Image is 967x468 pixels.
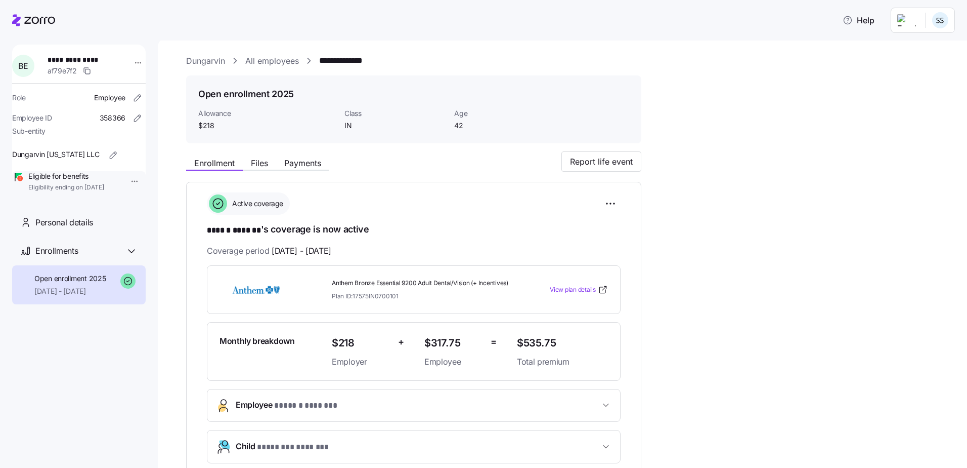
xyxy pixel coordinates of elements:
span: $317.75 [424,335,482,352]
h1: Open enrollment 2025 [198,88,294,100]
span: Dungarvin [US_STATE] LLC [12,149,99,160]
span: Employee ID [12,113,52,123]
span: Employer [332,356,390,368]
span: Open enrollment 2025 [34,274,106,284]
span: Child [236,440,329,454]
span: Age [454,108,556,119]
span: Sub-entity [12,126,46,136]
span: Monthly breakdown [219,335,295,347]
a: View plan details [550,285,608,295]
span: $218 [198,121,336,131]
span: B E [18,62,28,70]
span: $535.75 [517,335,608,352]
img: Employer logo [897,14,917,26]
span: + [398,335,404,349]
span: Coverage period [207,245,331,257]
span: Anthem Bronze Essential 9200 Adult Dental/Vision (+ Incentives) [332,279,509,288]
button: Help [834,10,883,30]
span: 358366 [100,113,125,123]
a: Dungarvin [186,55,225,67]
span: Enrollments [35,245,78,257]
span: Eligible for benefits [28,171,104,181]
img: Anthem [219,278,292,301]
span: 42 [454,121,556,131]
button: Report life event [561,151,641,172]
span: $218 [332,335,390,352]
span: View plan details [550,285,596,295]
h1: 's coverage is now active [207,223,621,237]
span: Employee [424,356,482,368]
span: [DATE] - [DATE] [272,245,331,257]
span: Enrollment [194,159,235,167]
span: Report life event [570,155,633,168]
img: b3a65cbeab486ed89755b86cd886e362 [932,12,948,28]
span: Help [843,14,874,26]
span: [DATE] - [DATE] [34,286,106,296]
a: All employees [245,55,299,67]
span: Active coverage [229,199,283,209]
span: Class [344,108,446,119]
span: = [491,335,497,349]
span: Role [12,93,26,103]
span: af79e7f2 [48,66,77,76]
span: Eligibility ending on [DATE] [28,183,104,192]
span: Allowance [198,108,336,119]
span: Plan ID: 17575IN0700101 [332,292,399,300]
span: Employee [236,399,337,412]
span: Employee [94,93,125,103]
span: Personal details [35,216,93,229]
span: Files [251,159,268,167]
span: Total premium [517,356,608,368]
span: IN [344,121,446,131]
span: Payments [284,159,321,167]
